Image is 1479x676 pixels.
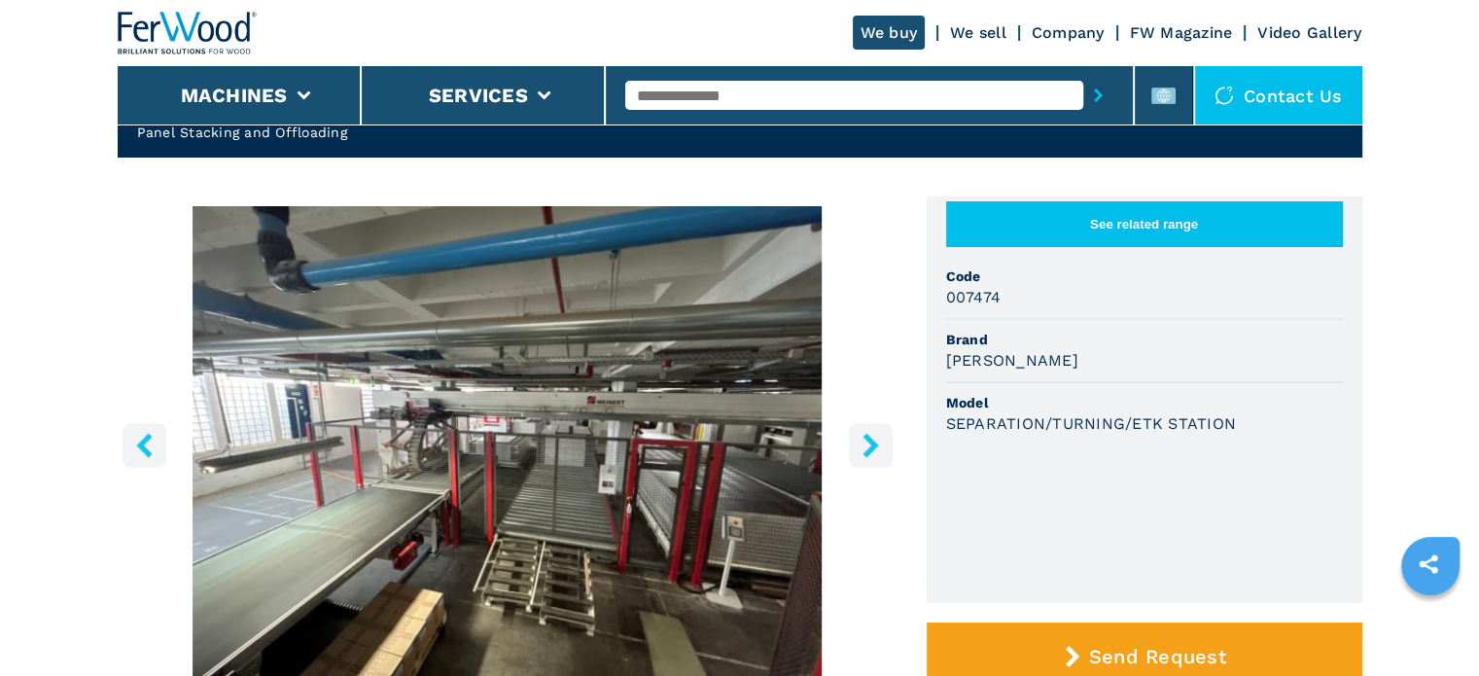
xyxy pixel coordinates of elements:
[946,412,1237,435] h3: SEPARATION/TURNING/ETK STATION
[853,16,926,50] a: We buy
[181,84,288,107] button: Machines
[946,286,1002,308] h3: 007474
[1257,23,1361,42] a: Video Gallery
[946,201,1343,247] button: See related range
[1083,73,1113,118] button: submit-button
[123,423,166,467] button: left-button
[1032,23,1105,42] a: Company
[429,84,528,107] button: Services
[950,23,1006,42] a: We sell
[1404,540,1453,588] a: sharethis
[1089,645,1226,668] span: Send Request
[946,393,1343,412] span: Model
[1195,66,1362,125] div: Contact us
[946,349,1078,372] h3: [PERSON_NAME]
[849,423,893,467] button: right-button
[1130,23,1233,42] a: FW Magazine
[1215,86,1234,105] img: Contact us
[946,267,1343,286] span: Code
[1396,588,1464,661] iframe: Chat
[946,330,1343,349] span: Brand
[118,12,258,54] img: Ferwood
[137,123,835,142] h2: Panel Stacking and Offloading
